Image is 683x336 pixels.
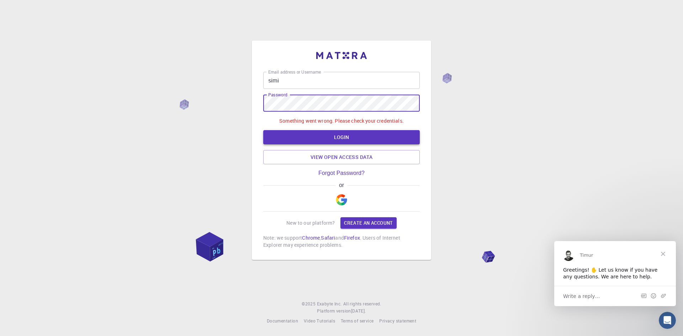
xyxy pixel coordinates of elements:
span: © 2025 [302,300,317,308]
label: Email address or Username [268,69,321,75]
span: Exabyte Inc. [317,301,342,306]
span: Video Tutorials [304,318,335,324]
iframe: Intercom live chat [659,312,676,329]
button: LOGIN [263,130,420,144]
a: Exabyte Inc. [317,300,342,308]
iframe: Intercom live chat message [554,241,676,306]
span: Terms of service [341,318,374,324]
a: Safari [321,234,335,241]
p: Something went wrong. Please check your credentials. [279,117,404,124]
p: Note: we support , and . Users of Internet Explorer may experience problems. [263,234,420,249]
a: Documentation [267,318,298,325]
a: Forgot Password? [318,170,365,176]
span: Documentation [267,318,298,324]
span: Platform version [317,308,351,315]
a: [DATE]. [351,308,366,315]
a: Firefox [344,234,360,241]
a: Privacy statement [379,318,416,325]
a: Video Tutorials [304,318,335,325]
span: All rights reserved. [343,300,381,308]
a: Terms of service [341,318,374,325]
p: New to our platform? [286,219,335,226]
img: Google [336,194,347,206]
a: View open access data [263,150,420,164]
a: Chrome [302,234,320,241]
span: Privacy statement [379,318,416,324]
span: [DATE] . [351,308,366,314]
span: or [335,182,347,188]
label: Password [268,92,287,98]
a: Create an account [340,217,396,229]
